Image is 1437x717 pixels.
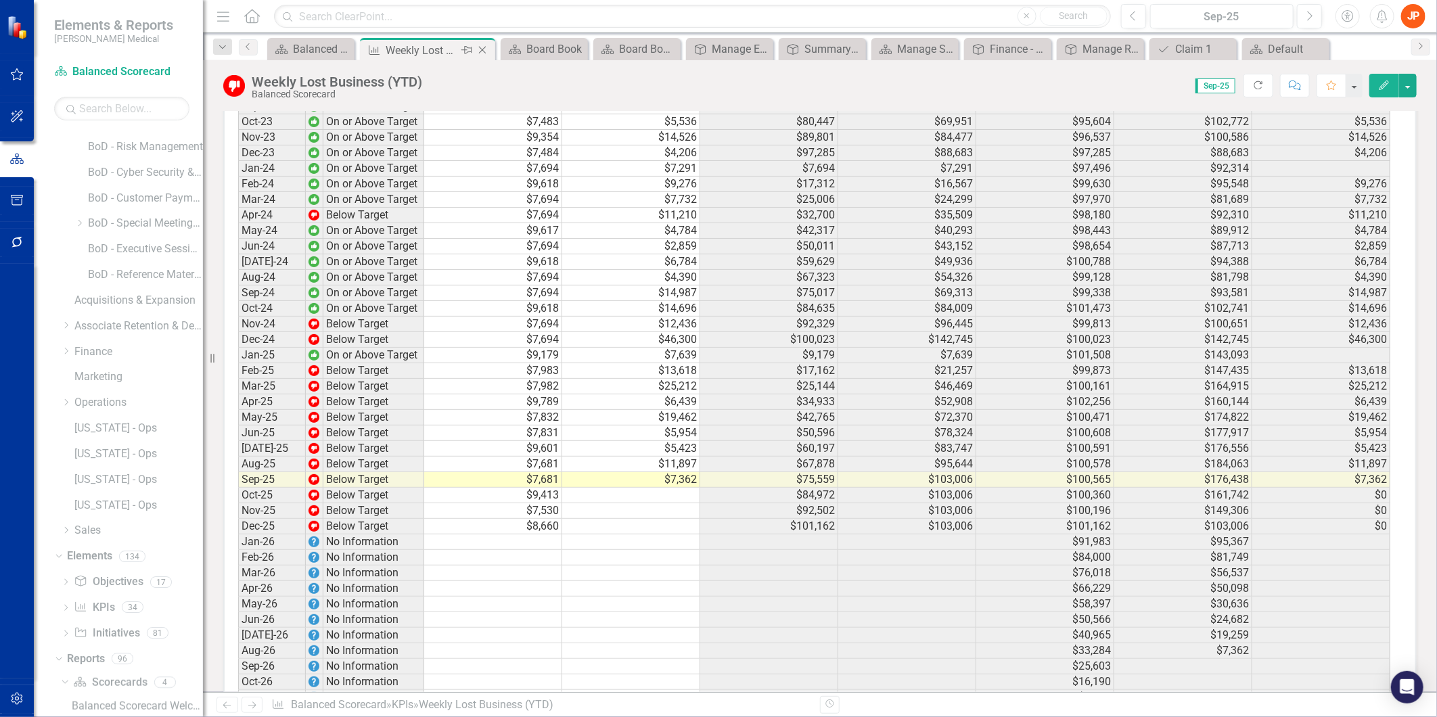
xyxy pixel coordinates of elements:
td: $99,128 [976,270,1114,285]
td: $100,591 [976,441,1114,457]
td: $49,936 [838,254,976,270]
td: $32,700 [700,208,838,223]
td: $100,471 [976,410,1114,425]
td: $84,477 [838,130,976,145]
td: $6,784 [562,254,700,270]
img: wc+mapt77TOUwAAAABJRU5ErkJggg== [309,256,319,267]
td: On or Above Target [323,161,424,177]
td: $99,813 [976,317,1114,332]
td: $69,313 [838,285,976,301]
td: $101,508 [976,348,1114,363]
td: $4,784 [1252,223,1390,239]
td: $4,390 [1252,270,1390,285]
td: $95,548 [1114,177,1252,192]
div: Board Book [526,41,585,57]
a: Operations [74,395,203,411]
td: $103,006 [838,488,976,503]
div: Weekly Lost Business (YTD) [252,74,422,89]
img: wc+mapt77TOUwAAAABJRU5ErkJggg== [309,147,319,158]
td: $11,210 [562,208,700,223]
td: $99,873 [976,363,1114,379]
td: $4,390 [562,270,700,285]
td: $94,388 [1114,254,1252,270]
a: Default [1246,41,1326,57]
td: $43,152 [838,239,976,254]
td: $7,291 [562,161,700,177]
td: $100,586 [1114,130,1252,145]
td: Below Target [323,457,424,472]
td: On or Above Target [323,270,424,285]
img: w+6onZ6yCFk7QAAAABJRU5ErkJggg== [309,490,319,501]
td: $142,745 [838,332,976,348]
td: $99,338 [976,285,1114,301]
td: $96,445 [838,317,976,332]
td: Nov-24 [238,317,306,332]
td: Nov-23 [238,130,306,145]
img: wc+mapt77TOUwAAAABJRU5ErkJggg== [309,303,319,314]
td: $14,526 [562,130,700,145]
img: w+6onZ6yCFk7QAAAABJRU5ErkJggg== [309,443,319,454]
td: $7,681 [424,457,562,472]
td: $14,987 [1252,285,1390,301]
td: $92,502 [700,503,838,519]
span: Sep-25 [1195,78,1235,93]
td: $100,788 [976,254,1114,270]
img: w+6onZ6yCFk7QAAAABJRU5ErkJggg== [309,396,319,407]
td: Feb-24 [238,177,306,192]
td: $102,741 [1114,301,1252,317]
td: $69,951 [838,114,976,130]
a: Marketing [74,369,203,385]
td: [DATE]-24 [238,254,306,270]
button: Sep-25 [1150,4,1294,28]
div: Balanced Scorecard Welcome Page [293,41,351,57]
td: $7,694 [424,161,562,177]
img: w+6onZ6yCFk7QAAAABJRU5ErkJggg== [309,474,319,485]
td: $9,617 [424,223,562,239]
td: $34,933 [700,394,838,410]
td: $81,798 [1114,270,1252,285]
td: $142,745 [1114,332,1252,348]
td: On or Above Target [323,223,424,239]
div: Manage Reports [1082,41,1141,57]
input: Search Below... [54,97,189,120]
td: $7,983 [424,363,562,379]
td: $7,362 [1252,472,1390,488]
td: $160,144 [1114,394,1252,410]
td: May-24 [238,223,306,239]
div: Sep-25 [1155,9,1289,25]
td: $89,801 [700,130,838,145]
td: $87,713 [1114,239,1252,254]
td: $42,765 [700,410,838,425]
td: Jun-25 [238,425,306,441]
td: $93,581 [1114,285,1252,301]
td: $4,784 [562,223,700,239]
td: $2,859 [1252,239,1390,254]
td: $99,630 [976,177,1114,192]
td: $174,822 [1114,410,1252,425]
td: $5,954 [562,425,700,441]
td: Dec-24 [238,332,306,348]
td: $9,354 [424,130,562,145]
td: Below Target [323,394,424,410]
td: On or Above Target [323,254,424,270]
td: $97,970 [976,192,1114,208]
td: Apr-25 [238,394,306,410]
td: $17,162 [700,363,838,379]
td: $9,276 [1252,177,1390,192]
a: Associate Retention & Development [74,319,203,334]
td: $6,439 [1252,394,1390,410]
td: $75,559 [700,472,838,488]
a: Balanced Scorecard Welcome Page [271,41,351,57]
td: Below Target [323,425,424,441]
td: $25,212 [562,379,700,394]
td: $9,179 [700,348,838,363]
td: $5,536 [1252,114,1390,130]
td: $7,694 [424,270,562,285]
td: $7,831 [424,425,562,441]
a: Board Book [504,41,585,57]
td: $96,537 [976,130,1114,145]
td: $102,256 [976,394,1114,410]
td: Below Target [323,332,424,348]
div: Claim 1 [1175,41,1233,57]
td: $11,897 [562,457,700,472]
